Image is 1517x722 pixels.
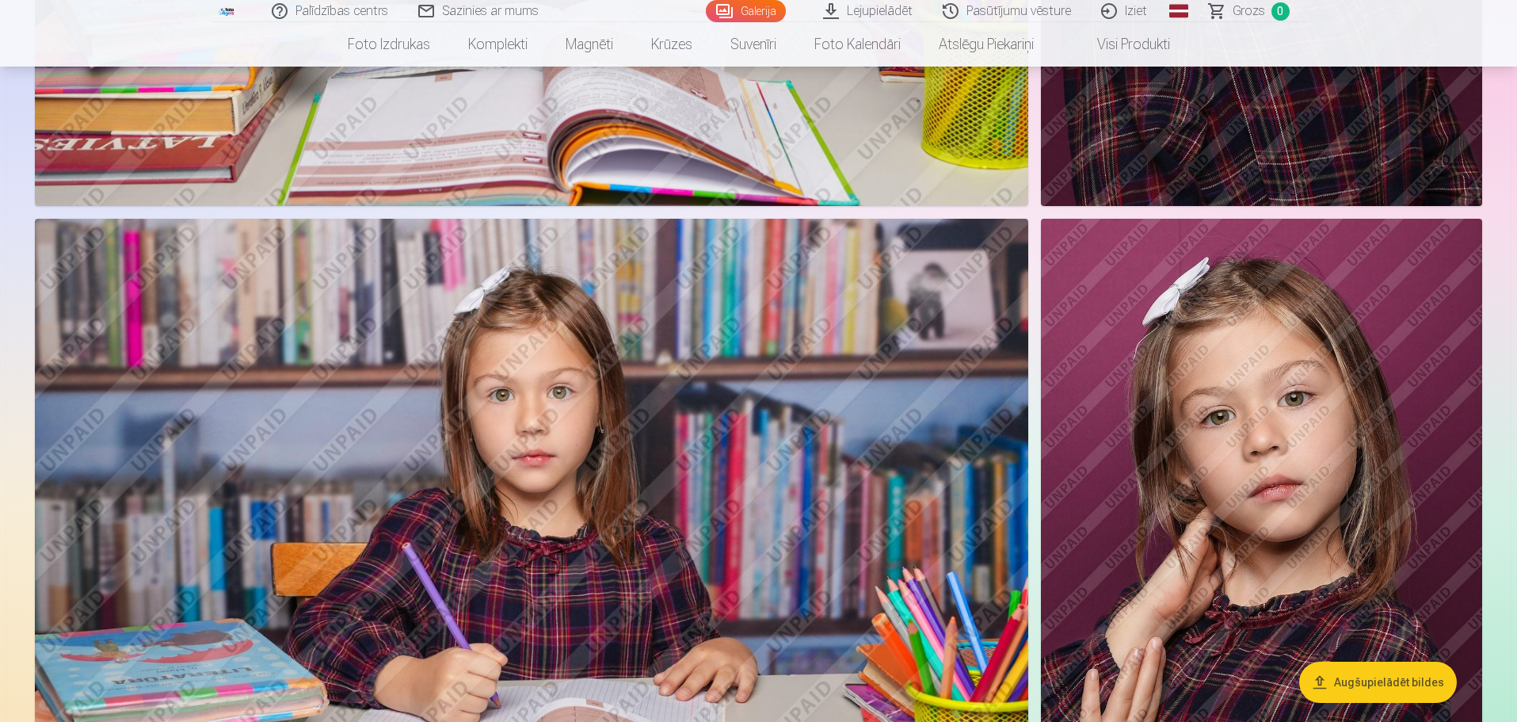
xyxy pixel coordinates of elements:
[920,22,1053,67] a: Atslēgu piekariņi
[1233,2,1265,21] span: Grozs
[1053,22,1189,67] a: Visi produkti
[547,22,632,67] a: Magnēti
[329,22,449,67] a: Foto izdrukas
[795,22,920,67] a: Foto kalendāri
[632,22,711,67] a: Krūzes
[1299,662,1457,703] button: Augšupielādēt bildes
[219,6,236,16] img: /fa1
[449,22,547,67] a: Komplekti
[1271,2,1290,21] span: 0
[711,22,795,67] a: Suvenīri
